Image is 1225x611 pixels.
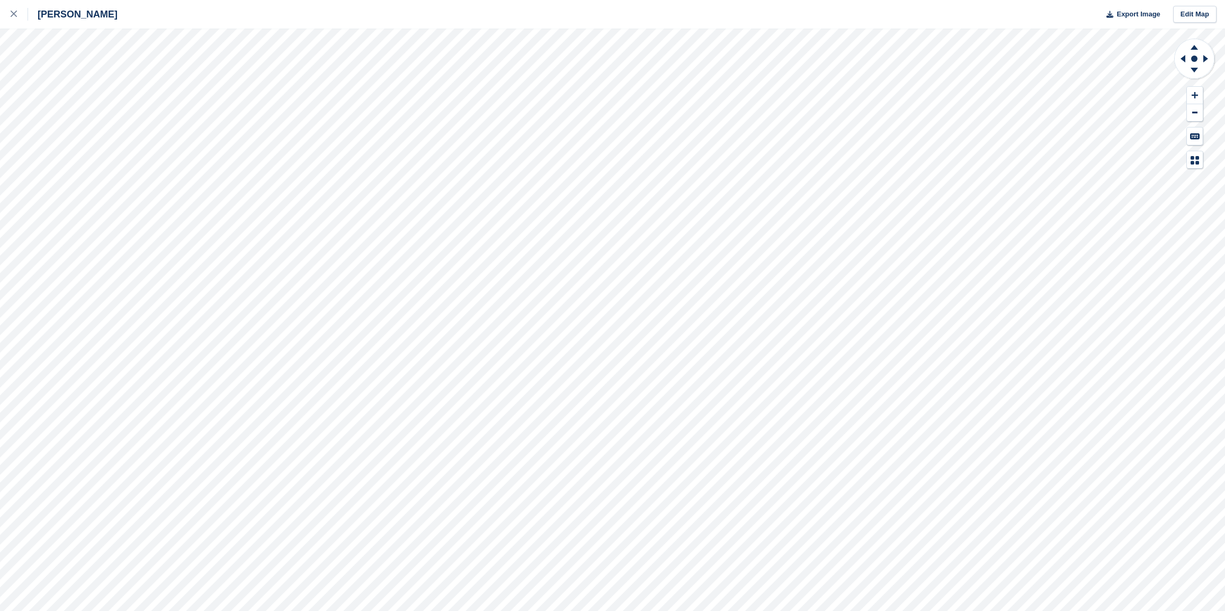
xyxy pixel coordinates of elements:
[1116,9,1160,20] span: Export Image
[1187,87,1203,104] button: Zoom In
[1187,104,1203,122] button: Zoom Out
[1100,6,1160,23] button: Export Image
[1187,151,1203,169] button: Map Legend
[28,8,118,21] div: [PERSON_NAME]
[1187,127,1203,145] button: Keyboard Shortcuts
[1173,6,1217,23] a: Edit Map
